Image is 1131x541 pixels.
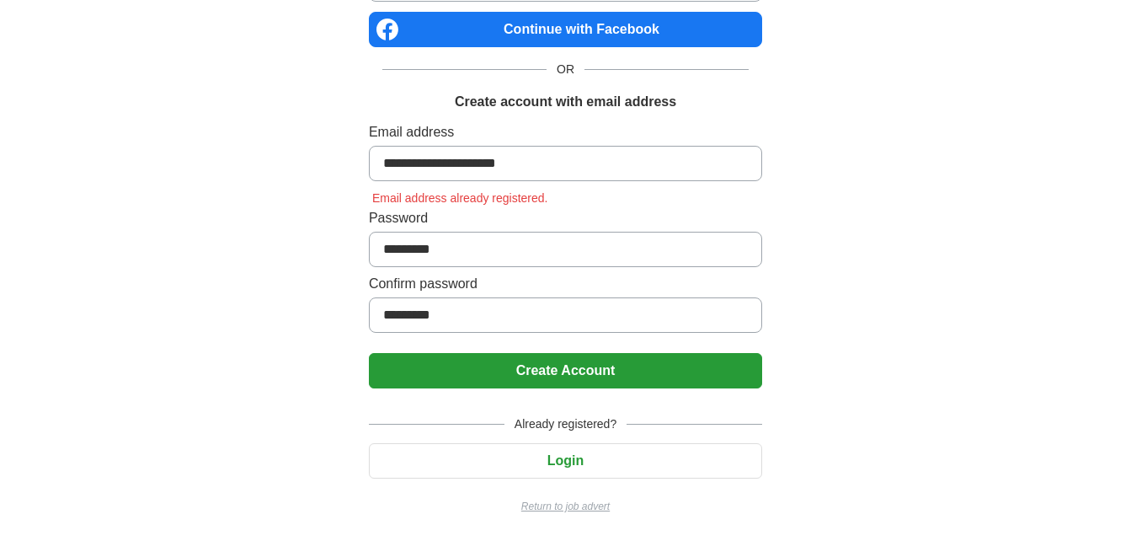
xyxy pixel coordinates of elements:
[369,453,762,468] a: Login
[455,92,676,112] h1: Create account with email address
[369,499,762,514] a: Return to job advert
[504,415,627,433] span: Already registered?
[369,191,552,205] span: Email address already registered.
[369,122,762,142] label: Email address
[369,12,762,47] a: Continue with Facebook
[369,353,762,388] button: Create Account
[547,61,584,78] span: OR
[369,208,762,228] label: Password
[369,443,762,479] button: Login
[369,274,762,294] label: Confirm password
